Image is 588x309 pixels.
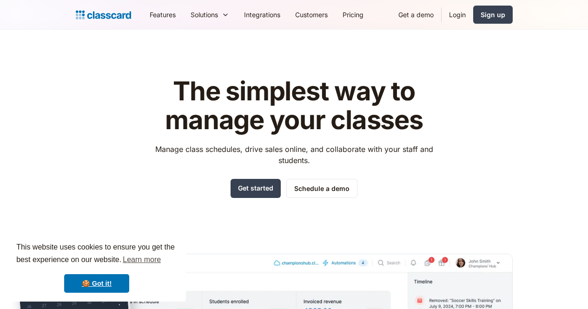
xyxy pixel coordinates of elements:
a: dismiss cookie message [64,274,129,293]
div: Solutions [191,10,218,20]
a: Get started [231,179,281,198]
a: Pricing [335,4,371,25]
span: This website uses cookies to ensure you get the best experience on our website. [16,242,177,267]
a: Logo [76,8,131,21]
a: Get a demo [391,4,441,25]
a: Integrations [237,4,288,25]
a: Login [442,4,473,25]
a: Schedule a demo [286,179,357,198]
a: learn more about cookies [121,253,162,267]
div: cookieconsent [7,233,186,302]
a: Customers [288,4,335,25]
a: Sign up [473,6,513,24]
h1: The simplest way to manage your classes [146,77,442,134]
a: Features [142,4,183,25]
div: Solutions [183,4,237,25]
p: Manage class schedules, drive sales online, and collaborate with your staff and students. [146,144,442,166]
div: Sign up [481,10,505,20]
